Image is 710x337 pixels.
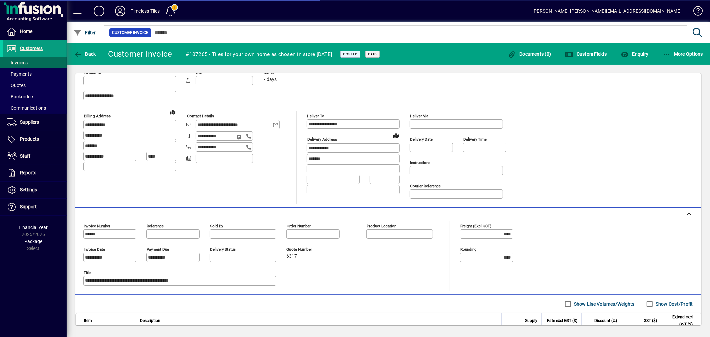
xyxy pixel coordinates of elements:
mat-label: Payment due [147,247,169,252]
span: 6317 [286,254,297,259]
mat-label: Instructions [410,160,430,165]
mat-label: Title [84,270,91,275]
span: Customer Invoice [112,29,149,36]
mat-label: Deliver To [307,114,324,118]
span: Payments [7,71,32,77]
mat-label: Freight (excl GST) [460,224,491,228]
mat-label: Invoice number [84,224,110,228]
label: Show Line Volumes/Weights [573,301,635,307]
span: Discount (%) [594,317,617,324]
a: Suppliers [3,114,67,131]
mat-label: Invoice date [84,247,105,252]
a: Quotes [3,80,67,91]
mat-label: Rounding [460,247,476,252]
mat-label: Order number [287,224,311,228]
mat-label: Product location [367,224,396,228]
span: Reports [20,170,36,175]
button: Back [72,48,98,60]
span: Posted [343,52,358,56]
mat-label: Sold by [210,224,223,228]
span: Description [140,317,160,324]
span: Backorders [7,94,34,99]
a: Staff [3,148,67,165]
label: Show Cost/Profit [654,301,693,307]
span: Communications [7,105,46,111]
mat-label: Reference [147,224,164,228]
span: Paid [368,52,377,56]
span: Custom Fields [565,51,607,57]
a: Home [3,23,67,40]
span: Supply [525,317,537,324]
mat-label: Delivery time [463,137,487,142]
button: Profile [110,5,131,17]
a: Support [3,199,67,215]
span: Back [74,51,96,57]
a: View on map [391,130,401,141]
a: Invoices [3,57,67,68]
a: Settings [3,182,67,198]
span: 7 days [263,77,277,82]
a: Communications [3,102,67,114]
a: View on map [167,107,178,117]
button: Documents (0) [506,48,553,60]
mat-label: Delivery status [210,247,236,252]
a: Reports [3,165,67,181]
div: Timeless Tiles [131,6,160,16]
span: Suppliers [20,119,39,125]
mat-label: Courier Reference [410,184,441,188]
span: Customers [20,46,43,51]
span: Documents (0) [508,51,551,57]
a: Knowledge Base [688,1,702,23]
span: Filter [74,30,96,35]
div: #107265 - Tiles for your own home as chosen in store [DATE] [186,49,332,60]
span: Rate excl GST ($) [547,317,577,324]
mat-label: Delivery date [410,137,433,142]
span: GST ($) [644,317,657,324]
span: Staff [20,153,30,159]
button: Filter [72,27,98,39]
div: Customer Invoice [108,49,172,59]
button: Custom Fields [564,48,609,60]
a: Payments [3,68,67,80]
span: Home [20,29,32,34]
div: [PERSON_NAME] [PERSON_NAME][EMAIL_ADDRESS][DOMAIN_NAME] [532,6,682,16]
span: Extend excl GST ($) [665,313,693,328]
a: Backorders [3,91,67,102]
span: Products [20,136,39,142]
span: More Options [663,51,703,57]
span: Enquiry [621,51,648,57]
button: More Options [661,48,705,60]
button: Enquiry [619,48,650,60]
span: Item [84,317,92,324]
span: Support [20,204,37,209]
mat-label: Deliver via [410,114,428,118]
span: Quotes [7,83,26,88]
span: Settings [20,187,37,192]
span: Package [24,239,42,244]
app-page-header-button: Back [67,48,103,60]
a: Products [3,131,67,148]
span: Invoices [7,60,28,65]
span: Financial Year [19,225,48,230]
button: Send SMS [232,129,248,145]
span: Quote number [286,247,326,252]
button: Add [88,5,110,17]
